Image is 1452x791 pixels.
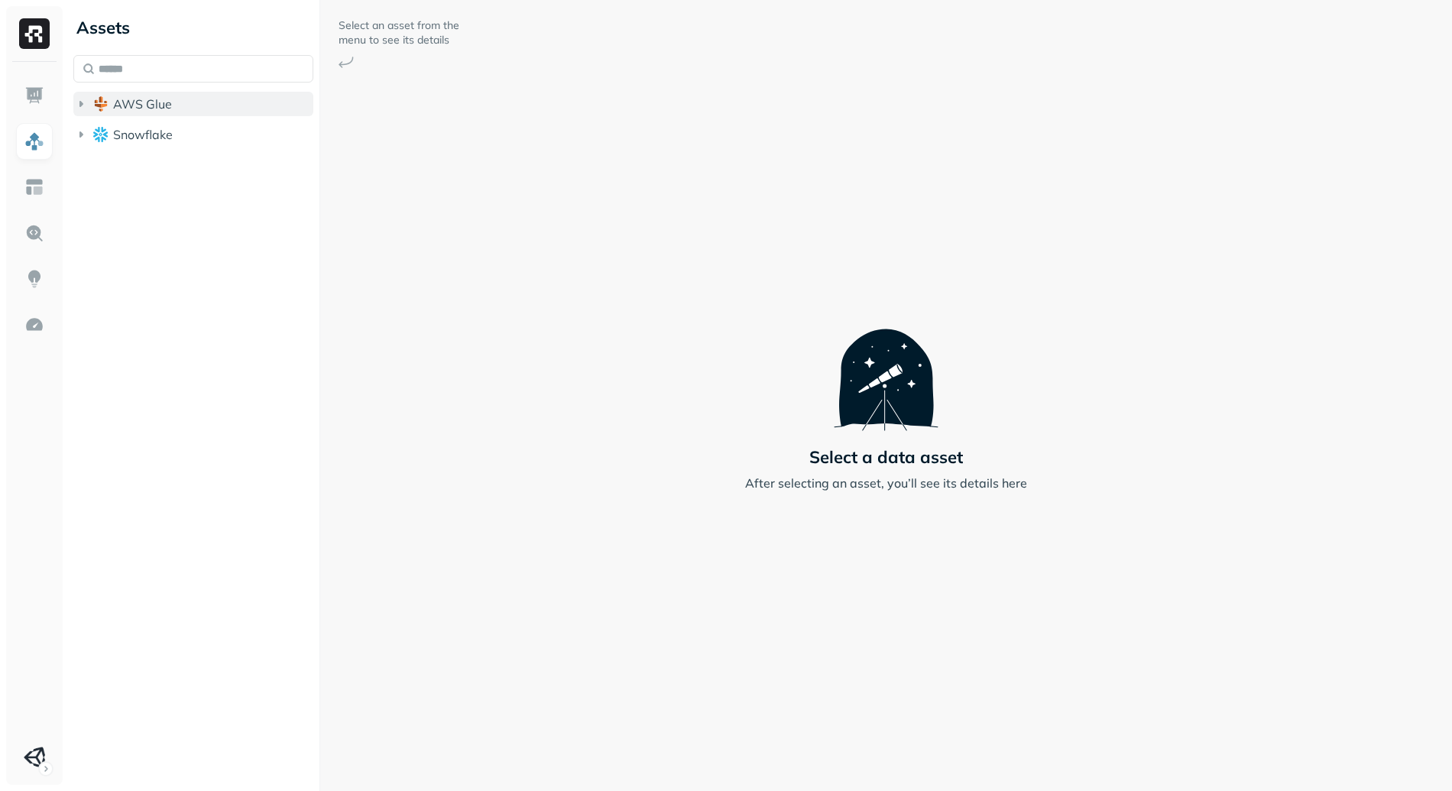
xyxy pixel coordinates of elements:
p: Select a data asset [809,446,963,468]
p: After selecting an asset, you’ll see its details here [745,474,1027,492]
img: Asset Explorer [24,177,44,197]
img: Query Explorer [24,223,44,243]
img: root [93,96,109,112]
button: Snowflake [73,122,313,147]
div: Assets [73,15,313,40]
img: Telescope [834,299,938,430]
button: AWS Glue [73,92,313,116]
img: Dashboard [24,86,44,105]
p: Select an asset from the menu to see its details [339,18,461,47]
img: Ryft [19,18,50,49]
span: AWS Glue [113,96,172,112]
img: Arrow [339,57,354,68]
img: Optimization [24,315,44,335]
span: Snowflake [113,127,173,142]
img: Unity [24,747,45,768]
img: Insights [24,269,44,289]
img: Assets [24,131,44,151]
img: root [93,127,109,141]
